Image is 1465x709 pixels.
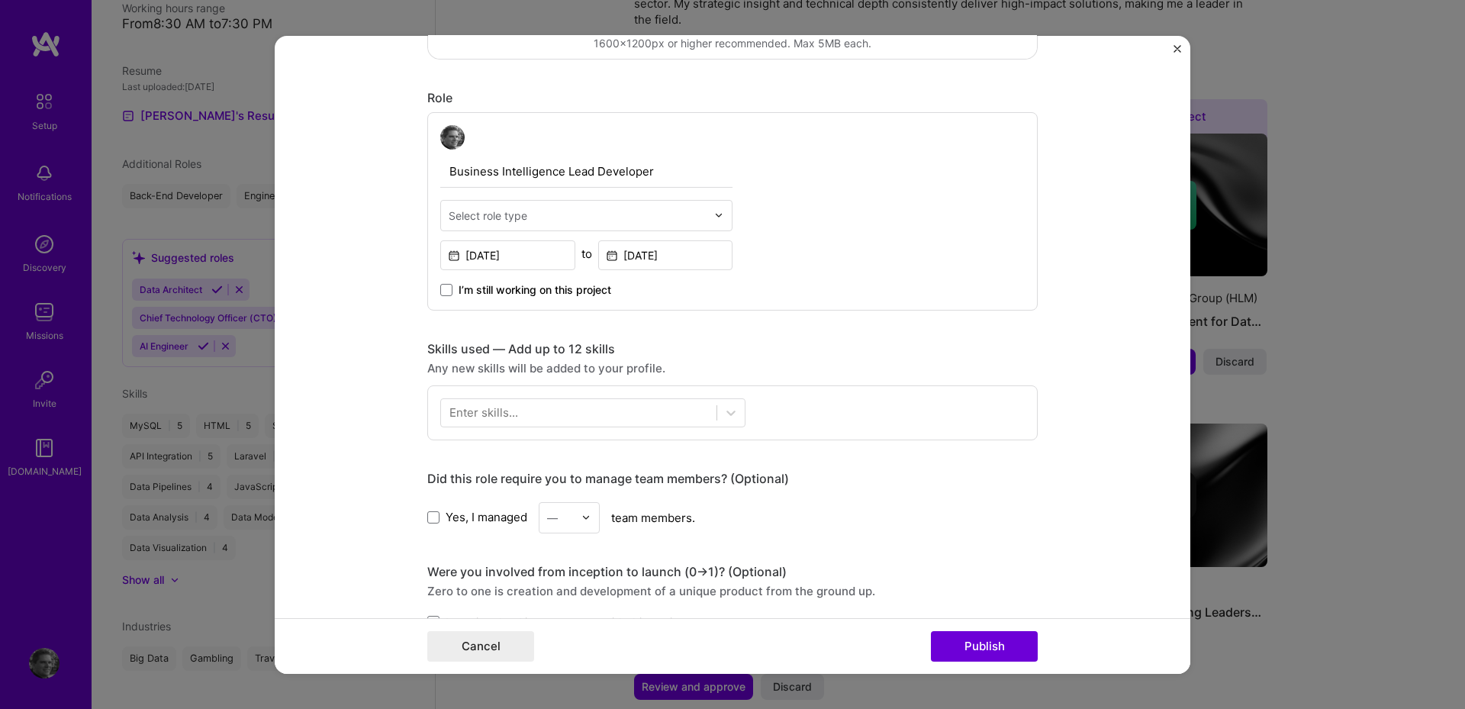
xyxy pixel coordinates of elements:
[427,359,1038,375] div: Any new skills will be added to your profile.
[598,240,733,269] input: Date
[714,211,723,220] img: drop icon
[581,513,591,522] img: drop icon
[446,509,527,525] span: Yes, I managed
[547,509,558,525] div: —
[440,240,575,269] input: Date
[594,35,871,51] div: 1600x1200px or higher recommended. Max 5MB each.
[581,245,592,261] div: to
[449,207,527,223] div: Select role type
[440,155,732,187] input: Role Name
[931,631,1038,662] button: Publish
[1174,44,1181,60] button: Close
[427,89,1038,105] div: Role
[427,470,1038,486] div: Did this role require you to manage team members? (Optional)
[446,614,690,630] span: I was involved in zero to one with this project
[427,340,1038,356] div: Skills used — Add up to 12 skills
[459,282,611,297] span: I’m still working on this project
[427,563,1038,579] div: Were you involved from inception to launch (0 -> 1)? (Optional)
[427,501,1038,533] div: team members.
[427,631,534,662] button: Cancel
[427,582,1038,598] div: Zero to one is creation and development of a unique product from the ground up.
[449,404,518,421] div: Enter skills...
